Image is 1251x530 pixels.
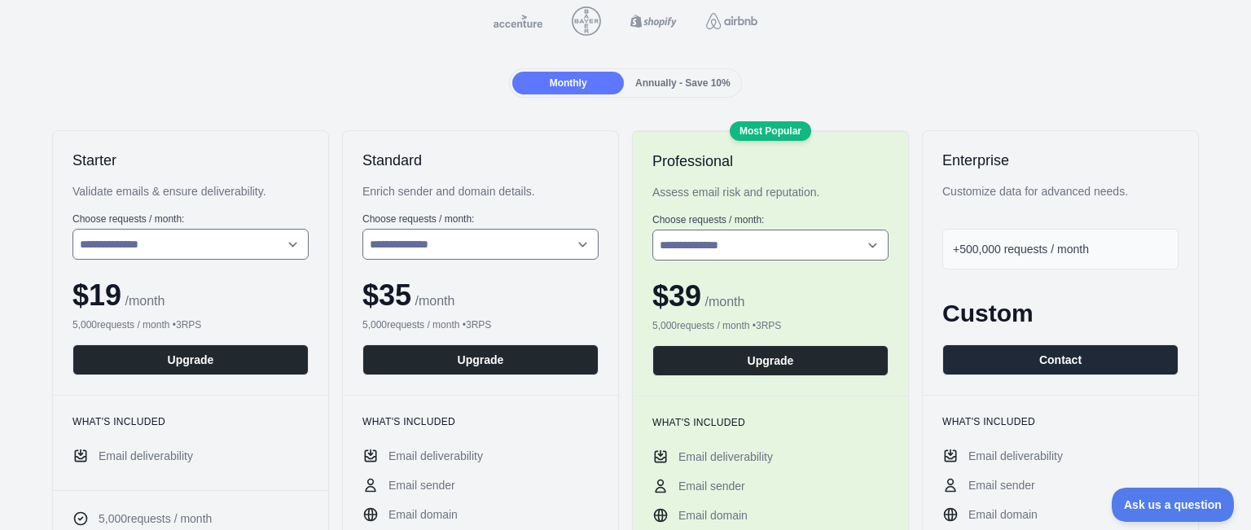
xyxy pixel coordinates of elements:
div: 5,000 requests / month • 3 RPS [362,318,599,331]
span: $ 39 [652,279,701,313]
div: 5,000 requests / month • 3 RPS [652,319,889,332]
span: / month [411,294,454,308]
iframe: Toggle Customer Support [1112,488,1235,522]
span: Custom [942,300,1034,326]
span: / month [701,295,744,309]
